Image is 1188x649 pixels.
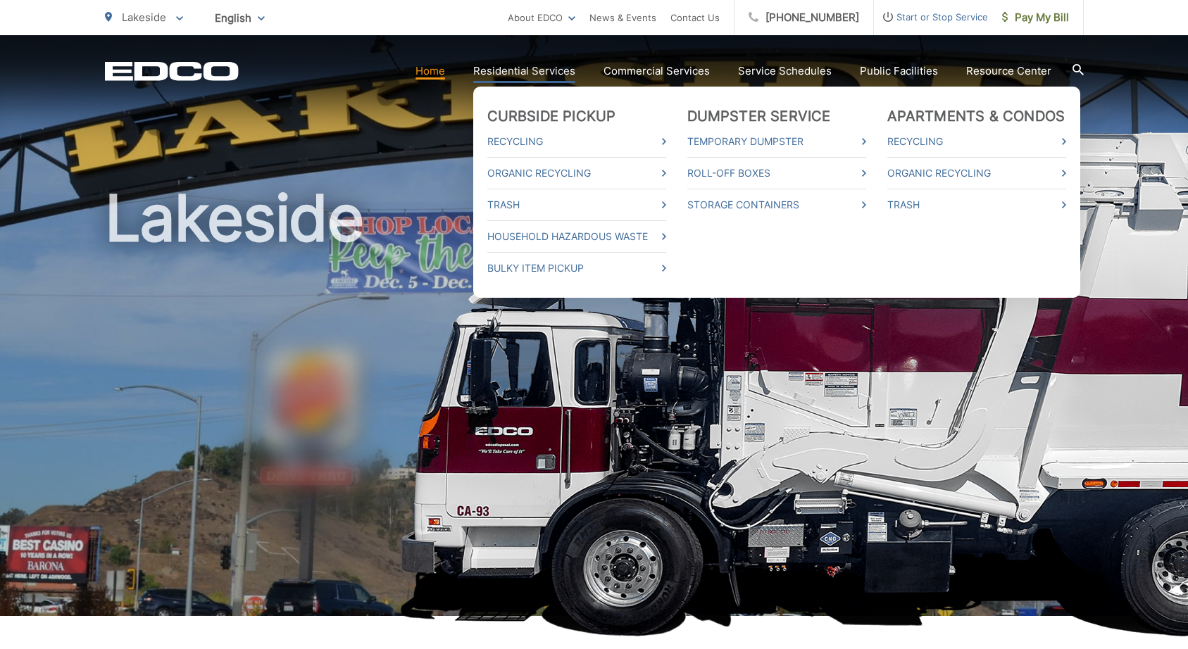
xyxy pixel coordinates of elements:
a: Storage Containers [687,196,866,213]
a: Roll-Off Boxes [687,165,866,182]
a: About EDCO [508,9,575,26]
a: Home [415,63,445,80]
a: Dumpster Service [687,108,831,125]
a: News & Events [589,9,656,26]
a: EDCD logo. Return to the homepage. [105,61,239,81]
a: Trash [887,196,1066,213]
a: Residential Services [473,63,575,80]
span: Pay My Bill [1002,9,1069,26]
a: Commercial Services [604,63,710,80]
span: Lakeside [122,11,166,24]
a: Contact Us [670,9,720,26]
a: Household Hazardous Waste [487,228,666,245]
a: Service Schedules [738,63,832,80]
a: Public Facilities [860,63,938,80]
a: Temporary Dumpster [687,133,866,150]
a: Recycling [887,133,1066,150]
a: Resource Center [966,63,1051,80]
span: English [204,6,275,30]
a: Trash [487,196,666,213]
h1: Lakeside [105,183,1084,629]
a: Organic Recycling [887,165,1066,182]
a: Organic Recycling [487,165,666,182]
a: Curbside Pickup [487,108,616,125]
a: Bulky Item Pickup [487,260,666,277]
a: Recycling [487,133,666,150]
a: Apartments & Condos [887,108,1065,125]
